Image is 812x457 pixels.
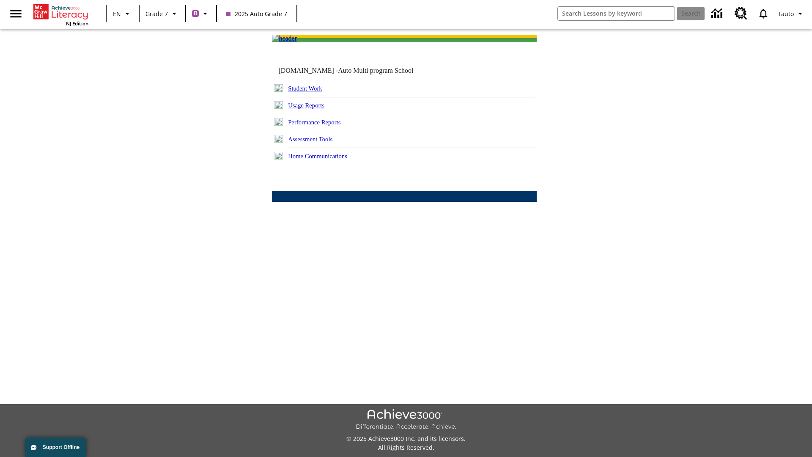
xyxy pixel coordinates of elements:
a: Resource Center, Will open in new tab [730,2,752,25]
span: Support Offline [43,444,80,450]
button: Open side menu [3,1,28,26]
span: Grade 7 [145,9,168,18]
span: EN [113,9,121,18]
img: header [272,35,297,42]
span: Tauto [778,9,794,18]
span: NJ Edition [66,20,88,27]
a: Student Work [288,85,322,92]
a: Usage Reports [288,102,324,109]
img: Achieve3000 Differentiate Accelerate Achieve [356,409,456,431]
a: Performance Reports [288,119,340,126]
button: Language: EN, Select a language [109,6,136,21]
td: [DOMAIN_NAME] - [278,67,434,74]
button: Grade: Grade 7, Select a grade [142,6,183,21]
button: Support Offline [25,438,86,457]
a: Home Communications [288,153,347,160]
img: plus.gif [274,101,283,109]
span: B [194,8,198,19]
img: plus.gif [274,152,283,160]
img: plus.gif [274,84,283,92]
img: plus.gif [274,135,283,143]
a: Assessment Tools [288,136,332,143]
span: 2025 Auto Grade 7 [226,9,287,18]
a: Data Center [706,2,730,25]
img: plus.gif [274,118,283,126]
button: Boost Class color is purple. Change class color [189,6,214,21]
input: search field [558,7,675,20]
a: Notifications [752,3,774,25]
button: Profile/Settings [774,6,809,21]
div: Home [33,3,88,27]
nobr: Auto Multi program School [338,67,413,74]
